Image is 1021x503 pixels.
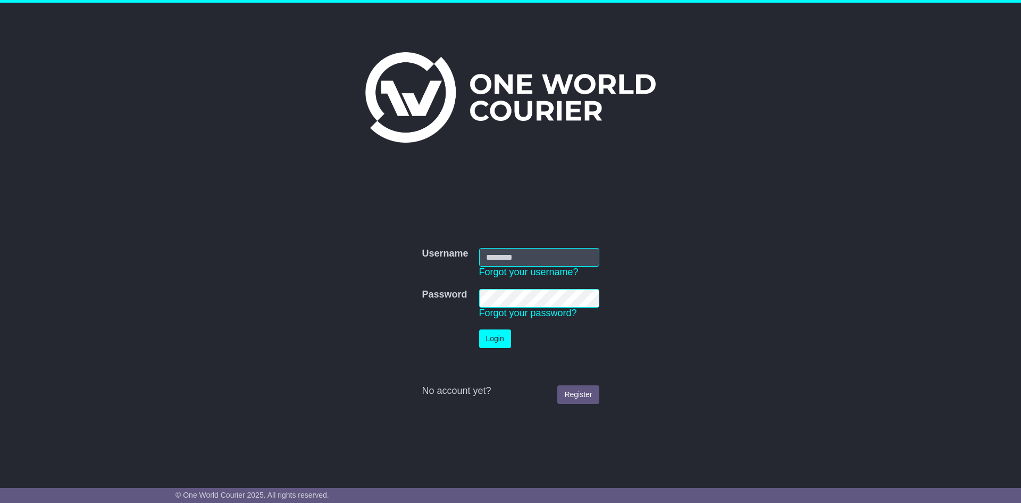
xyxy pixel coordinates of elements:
a: Register [557,385,599,404]
a: Forgot your password? [479,308,577,318]
span: © One World Courier 2025. All rights reserved. [175,491,329,499]
div: No account yet? [422,385,599,397]
button: Login [479,329,511,348]
label: Password [422,289,467,301]
label: Username [422,248,468,260]
img: One World [365,52,656,143]
a: Forgot your username? [479,267,579,277]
